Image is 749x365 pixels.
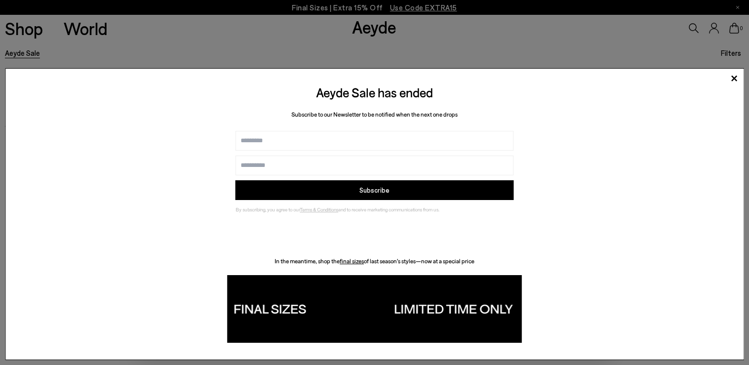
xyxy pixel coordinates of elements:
span: Aeyde Sale has ended [316,84,433,100]
span: In the meantime, shop the [275,257,340,264]
span: By subscribing, you agree to our [236,206,300,212]
span: of last season’s styles—now at a special price [364,257,474,264]
a: final sizes [340,257,364,264]
button: Subscribe [235,180,514,200]
span: Subscribe to our Newsletter to be notified when the next one drops [291,111,458,118]
img: fdb5c163c0466f8ced10bcccf3cf9ed1.png [227,275,522,343]
span: and to receive marketing communications from us. [338,206,439,212]
a: Terms & Conditions [300,206,338,212]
